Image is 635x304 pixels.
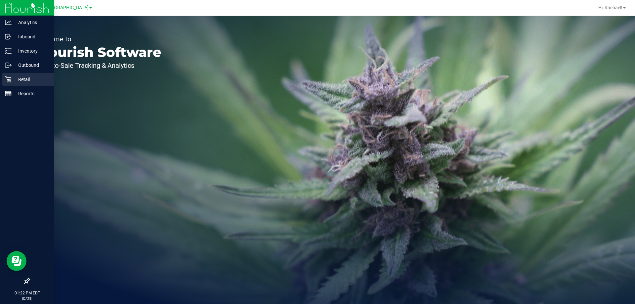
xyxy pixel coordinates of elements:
[36,36,161,42] p: Welcome to
[5,33,12,40] inline-svg: Inbound
[5,90,12,97] inline-svg: Reports
[3,296,51,301] p: [DATE]
[5,48,12,54] inline-svg: Inventory
[36,46,161,59] p: Flourish Software
[12,90,51,98] p: Reports
[12,61,51,69] p: Outbound
[36,62,161,69] p: Seed-to-Sale Tracking & Analytics
[5,62,12,68] inline-svg: Outbound
[3,290,51,296] p: 01:22 PM EDT
[598,5,622,10] span: Hi, Rachael!
[5,19,12,26] inline-svg: Analytics
[43,5,89,11] span: [GEOGRAPHIC_DATA]
[7,251,26,271] iframe: Resource center
[12,47,51,55] p: Inventory
[5,76,12,83] inline-svg: Retail
[12,75,51,83] p: Retail
[12,33,51,41] p: Inbound
[12,19,51,26] p: Analytics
